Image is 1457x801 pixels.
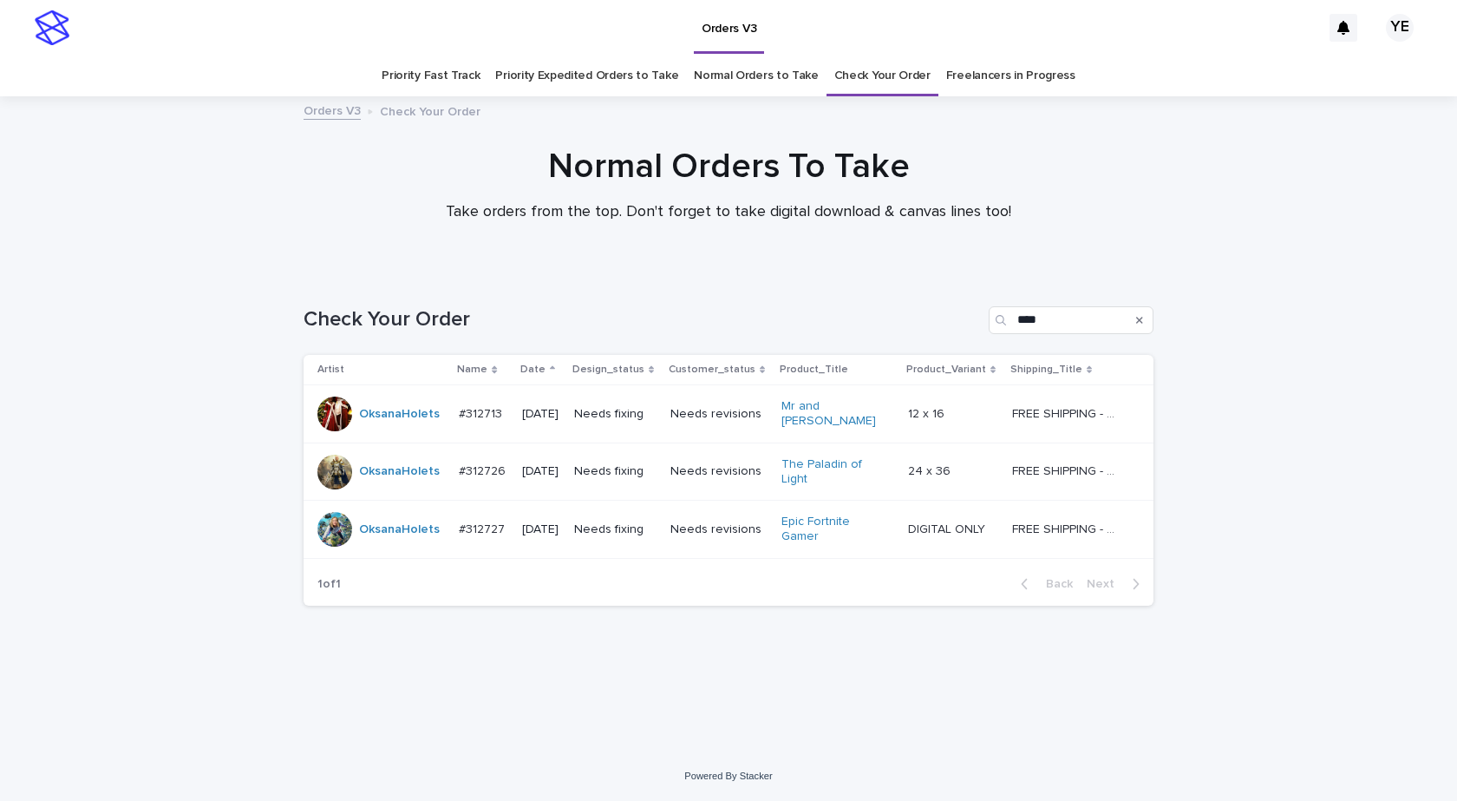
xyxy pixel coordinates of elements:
[574,407,656,422] p: Needs fixing
[670,464,768,479] p: Needs revisions
[522,407,560,422] p: [DATE]
[1087,578,1125,590] span: Next
[574,464,656,479] p: Needs fixing
[382,56,480,96] a: Priority Fast Track
[1036,578,1073,590] span: Back
[781,515,890,544] a: Epic Fortnite Gamer
[1012,404,1124,422] p: FREE SHIPPING - preview in 1-2 business days, after your approval delivery will take 5-10 b.d.
[1012,461,1124,479] p: FREE SHIPPING - preview in 1-2 business days, after your approval delivery will take 5-10 b.d.
[304,385,1153,443] tr: OksanaHolets #312713#312713 [DATE]Needs fixingNeeds revisionsMr and [PERSON_NAME] 12 x 1612 x 16 ...
[670,522,768,537] p: Needs revisions
[1386,14,1414,42] div: YE
[574,522,656,537] p: Needs fixing
[317,360,344,379] p: Artist
[1080,576,1153,592] button: Next
[304,307,982,332] h1: Check Your Order
[304,100,361,120] a: Orders V3
[457,360,487,379] p: Name
[35,10,69,45] img: stacker-logo-s-only.png
[459,519,508,537] p: #312727
[684,771,772,781] a: Powered By Stacker
[781,399,890,429] a: Mr and [PERSON_NAME]
[908,519,989,537] p: DIGITAL ONLY
[670,407,768,422] p: Needs revisions
[908,404,948,422] p: 12 x 16
[359,522,440,537] a: OksanaHolets
[781,457,890,487] a: The Paladin of Light
[946,56,1075,96] a: Freelancers in Progress
[522,464,560,479] p: [DATE]
[834,56,931,96] a: Check Your Order
[459,461,509,479] p: #312726
[522,522,560,537] p: [DATE]
[572,360,644,379] p: Design_status
[382,203,1075,222] p: Take orders from the top. Don't forget to take digital download & canvas lines too!
[780,360,848,379] p: Product_Title
[1007,576,1080,592] button: Back
[359,464,440,479] a: OksanaHolets
[989,306,1153,334] input: Search
[380,101,480,120] p: Check Your Order
[304,146,1153,187] h1: Normal Orders To Take
[669,360,755,379] p: Customer_status
[459,404,506,422] p: #312713
[520,360,546,379] p: Date
[304,443,1153,501] tr: OksanaHolets #312726#312726 [DATE]Needs fixingNeeds revisionsThe Paladin of Light 24 x 3624 x 36 ...
[1012,519,1124,537] p: FREE SHIPPING - preview in 1-2 business days, after your approval delivery will take 5-10 b.d.
[1010,360,1082,379] p: Shipping_Title
[304,563,355,606] p: 1 of 1
[495,56,678,96] a: Priority Expedited Orders to Take
[694,56,819,96] a: Normal Orders to Take
[304,501,1153,559] tr: OksanaHolets #312727#312727 [DATE]Needs fixingNeeds revisionsEpic Fortnite Gamer DIGITAL ONLYDIGI...
[359,407,440,422] a: OksanaHolets
[908,461,954,479] p: 24 x 36
[906,360,986,379] p: Product_Variant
